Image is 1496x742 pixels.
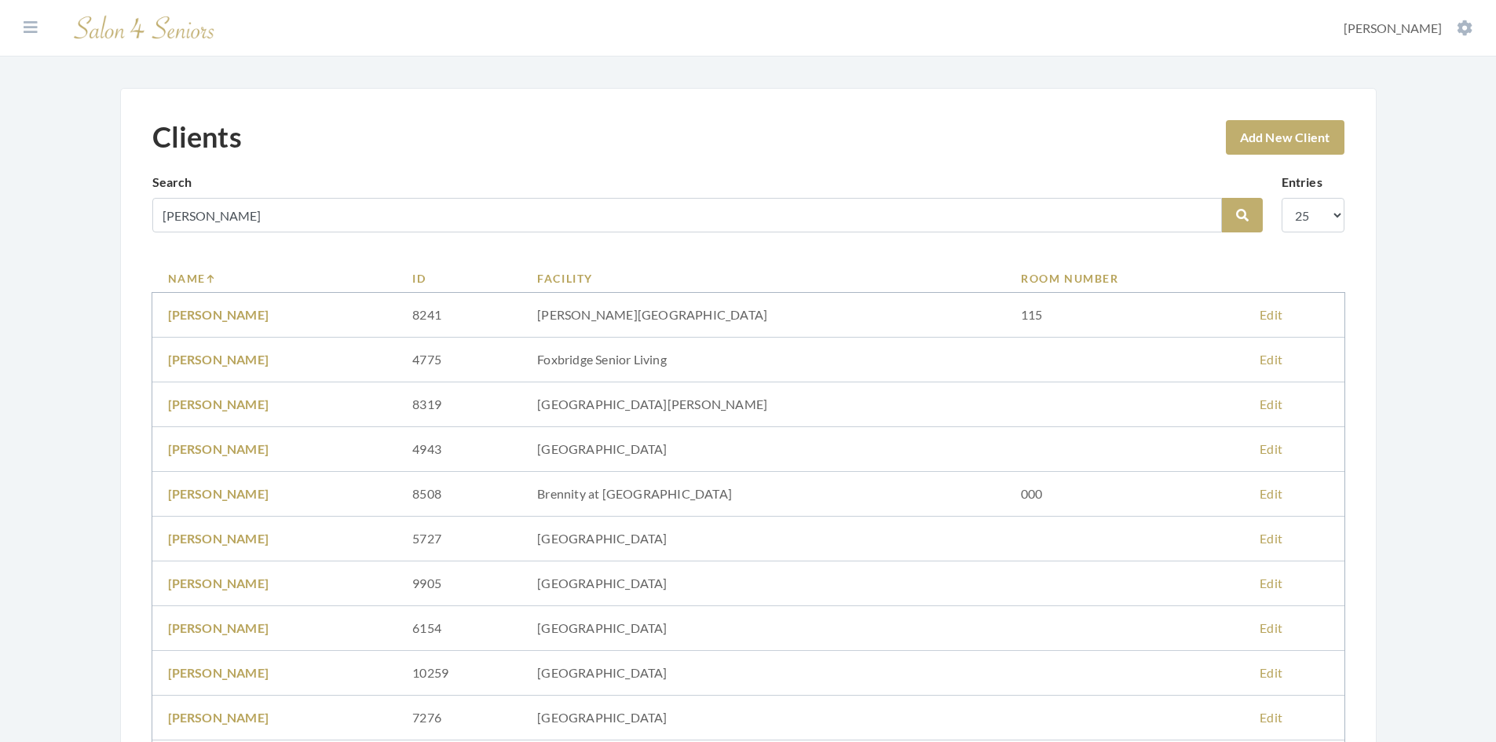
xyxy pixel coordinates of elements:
td: [GEOGRAPHIC_DATA] [521,561,1005,606]
a: [PERSON_NAME] [168,352,269,367]
a: [PERSON_NAME] [168,576,269,590]
td: 8319 [397,382,521,427]
a: [PERSON_NAME] [168,620,269,635]
a: Edit [1260,531,1282,546]
a: [PERSON_NAME] [168,531,269,546]
a: [PERSON_NAME] [168,397,269,411]
a: ID [412,270,506,287]
a: Edit [1260,397,1282,411]
a: Edit [1260,576,1282,590]
label: Search [152,173,192,192]
img: Salon 4 Seniors [66,9,223,46]
td: [GEOGRAPHIC_DATA][PERSON_NAME] [521,382,1005,427]
td: 115 [1005,293,1244,338]
td: 8508 [397,472,521,517]
td: [GEOGRAPHIC_DATA] [521,696,1005,740]
input: Search by name, facility or room number [152,198,1222,232]
td: [GEOGRAPHIC_DATA] [521,606,1005,651]
td: 4943 [397,427,521,472]
a: Edit [1260,441,1282,456]
a: Facility [537,270,989,287]
td: Foxbridge Senior Living [521,338,1005,382]
a: Name [168,270,382,287]
a: [PERSON_NAME] [168,665,269,680]
a: [PERSON_NAME] [168,307,269,322]
td: 000 [1005,472,1244,517]
td: [GEOGRAPHIC_DATA] [521,427,1005,472]
button: [PERSON_NAME] [1339,20,1477,37]
a: Edit [1260,307,1282,322]
td: 5727 [397,517,521,561]
td: [GEOGRAPHIC_DATA] [521,651,1005,696]
td: 7276 [397,696,521,740]
a: Add New Client [1226,120,1344,155]
td: 10259 [397,651,521,696]
span: [PERSON_NAME] [1344,20,1442,35]
h1: Clients [152,120,242,154]
td: [GEOGRAPHIC_DATA] [521,517,1005,561]
a: Edit [1260,620,1282,635]
a: Edit [1260,352,1282,367]
td: Brennity at [GEOGRAPHIC_DATA] [521,472,1005,517]
a: Edit [1260,486,1282,501]
td: 4775 [397,338,521,382]
a: [PERSON_NAME] [168,441,269,456]
a: [PERSON_NAME] [168,486,269,501]
td: [PERSON_NAME][GEOGRAPHIC_DATA] [521,293,1005,338]
label: Entries [1282,173,1322,192]
a: Room Number [1021,270,1228,287]
td: 8241 [397,293,521,338]
a: [PERSON_NAME] [168,710,269,725]
td: 9905 [397,561,521,606]
a: Edit [1260,710,1282,725]
td: 6154 [397,606,521,651]
a: Edit [1260,665,1282,680]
